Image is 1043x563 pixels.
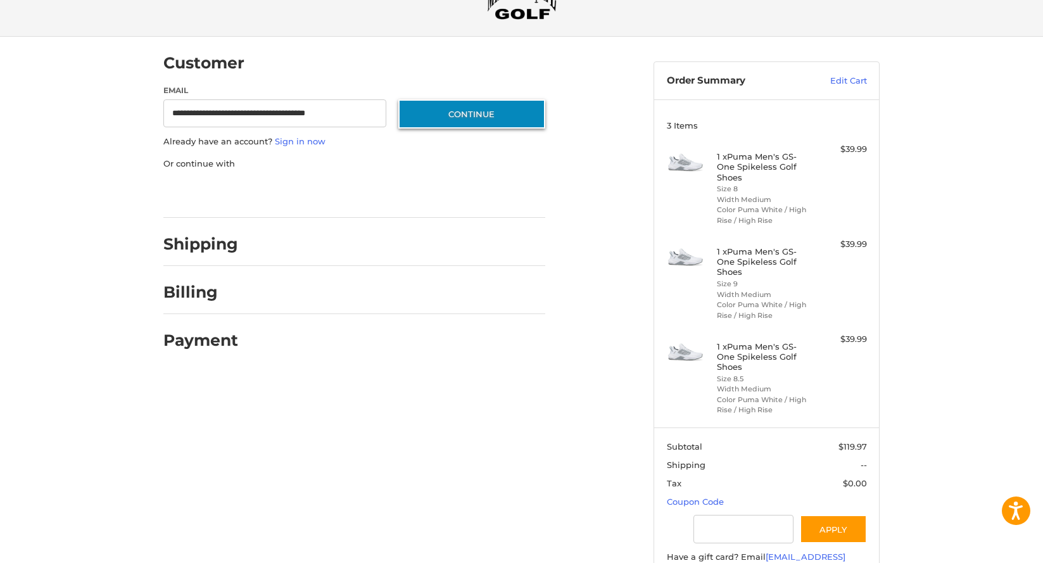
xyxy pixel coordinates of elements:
[163,136,545,148] p: Already have an account?
[717,289,814,300] li: Width Medium
[667,441,702,452] span: Subtotal
[398,99,545,129] button: Continue
[667,497,724,507] a: Coupon Code
[800,515,867,543] button: Apply
[803,75,867,87] a: Edit Cart
[717,300,814,320] li: Color Puma White / High Rise / High Rise
[667,460,705,470] span: Shipping
[717,184,814,194] li: Size 8
[717,395,814,415] li: Color Puma White / High Rise / High Rise
[717,194,814,205] li: Width Medium
[267,182,362,205] iframe: PayPal-paylater
[163,234,238,254] h2: Shipping
[163,53,244,73] h2: Customer
[275,136,326,146] a: Sign in now
[717,279,814,289] li: Size 9
[667,120,867,130] h3: 3 Items
[717,374,814,384] li: Size 8.5
[717,246,814,277] h4: 1 x Puma Men's GS-One Spikeless Golf Shoes
[717,151,814,182] h4: 1 x Puma Men's GS-One Spikeless Golf Shoes
[817,143,867,156] div: $39.99
[717,205,814,225] li: Color Puma White / High Rise / High Rise
[693,515,793,543] input: Gift Certificate or Coupon Code
[163,85,386,96] label: Email
[817,238,867,251] div: $39.99
[163,331,238,350] h2: Payment
[667,75,803,87] h3: Order Summary
[843,478,867,488] span: $0.00
[163,282,237,302] h2: Billing
[163,158,545,170] p: Or continue with
[717,384,814,395] li: Width Medium
[374,182,469,205] iframe: PayPal-venmo
[717,341,814,372] h4: 1 x Puma Men's GS-One Spikeless Golf Shoes
[817,333,867,346] div: $39.99
[861,460,867,470] span: --
[667,478,681,488] span: Tax
[838,441,867,452] span: $119.97
[160,182,255,205] iframe: PayPal-paypal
